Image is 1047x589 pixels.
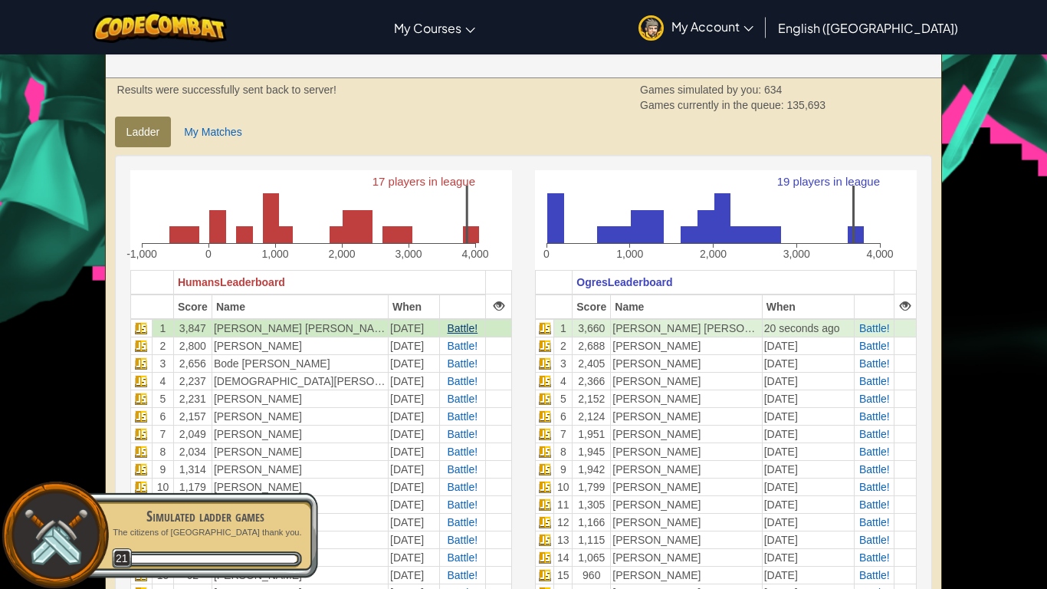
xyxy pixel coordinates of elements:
td: Javascript [535,372,553,390]
td: Javascript [535,319,553,337]
td: 2,800 [173,337,212,354]
text: 1,000 [616,248,643,260]
td: Bode [PERSON_NAME] [212,354,388,372]
a: My Matches [172,117,253,147]
td: 20 seconds ago [762,319,855,337]
span: Battle! [859,446,890,458]
td: [DATE] [389,337,440,354]
td: 8 [153,443,174,460]
a: Battle! [447,322,478,334]
td: Javascript [535,531,553,548]
td: 3 [153,354,174,372]
td: Javascript [130,478,152,495]
td: 14 [554,548,573,566]
a: Ladder [115,117,172,147]
td: [DATE] [389,531,440,548]
td: 2,656 [173,354,212,372]
img: CodeCombat logo [93,12,227,43]
td: [DATE] [389,390,440,407]
td: [DATE] [762,443,855,460]
span: Battle! [447,551,478,564]
span: Battle! [447,410,478,423]
td: 2 [554,337,573,354]
span: My Courses [394,20,461,36]
td: 2,237 [173,372,212,390]
td: [DATE] [389,372,440,390]
a: Battle! [447,393,478,405]
td: 6 [554,407,573,425]
span: Leaderboard [608,276,673,288]
td: [DATE] [389,407,440,425]
td: [DATE] [389,460,440,478]
a: Battle! [447,534,478,546]
td: Javascript [535,443,553,460]
div: 1188.3472079102958 XP until level 22 [132,555,297,563]
td: [DATE] [389,566,440,584]
span: Battle! [859,551,890,564]
td: [PERSON_NAME] [212,460,388,478]
td: [DATE] [389,513,440,531]
td: 1,115 [573,531,611,548]
td: [PERSON_NAME] [611,548,762,566]
div: Simulated ladder games [109,505,302,527]
td: Javascript [130,354,152,372]
a: Battle! [859,481,890,493]
td: [DATE] [389,478,440,495]
span: Battle! [447,375,478,387]
p: The citizens of [GEOGRAPHIC_DATA] thank you. [109,527,302,538]
td: [DATE] [762,478,855,495]
td: Javascript [535,548,553,566]
td: 1,951 [573,425,611,443]
td: Javascript [130,337,152,354]
a: Battle! [859,499,890,511]
td: Javascript [535,354,553,372]
a: Battle! [859,375,890,387]
text: 19 players in league [777,175,880,188]
td: [DATE] [762,425,855,443]
td: 12 [554,513,573,531]
td: 4 [153,372,174,390]
td: [PERSON_NAME] [212,390,388,407]
span: Battle! [859,357,890,370]
td: [DATE] [762,390,855,407]
td: [DATE] [389,495,440,513]
td: 10 [153,478,174,495]
td: Javascript [130,460,152,478]
td: Javascript [535,566,553,584]
td: Javascript [535,460,553,478]
text: 4,000 [866,248,893,260]
td: [DATE] [389,425,440,443]
td: 3,847 [173,319,212,337]
span: Battle! [447,340,478,352]
text: 0 [543,248,550,260]
text: -1,000 [126,248,157,260]
a: My Account [631,3,761,51]
span: Battle! [447,516,478,528]
td: [DATE] [762,566,855,584]
td: 5 [153,390,174,407]
a: Battle! [447,428,478,440]
td: [PERSON_NAME] [212,478,388,495]
td: 2,049 [173,425,212,443]
a: Battle! [859,534,890,546]
td: 1 [153,319,174,337]
td: 1,314 [173,460,212,478]
td: 2 [153,337,174,354]
span: Battle! [859,322,890,334]
td: 2,034 [173,443,212,460]
th: Name [611,294,762,319]
td: 6 [153,407,174,425]
td: [PERSON_NAME] [212,443,388,460]
td: Javascript [535,513,553,531]
span: Battle! [859,340,890,352]
td: [PERSON_NAME] [611,460,762,478]
text: 3,000 [783,248,810,260]
td: [PERSON_NAME] [611,372,762,390]
td: Javascript [535,495,553,513]
text: 17 players in league [372,175,474,188]
td: 11 [554,495,573,513]
a: Battle! [447,357,478,370]
span: Battle! [447,463,478,475]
